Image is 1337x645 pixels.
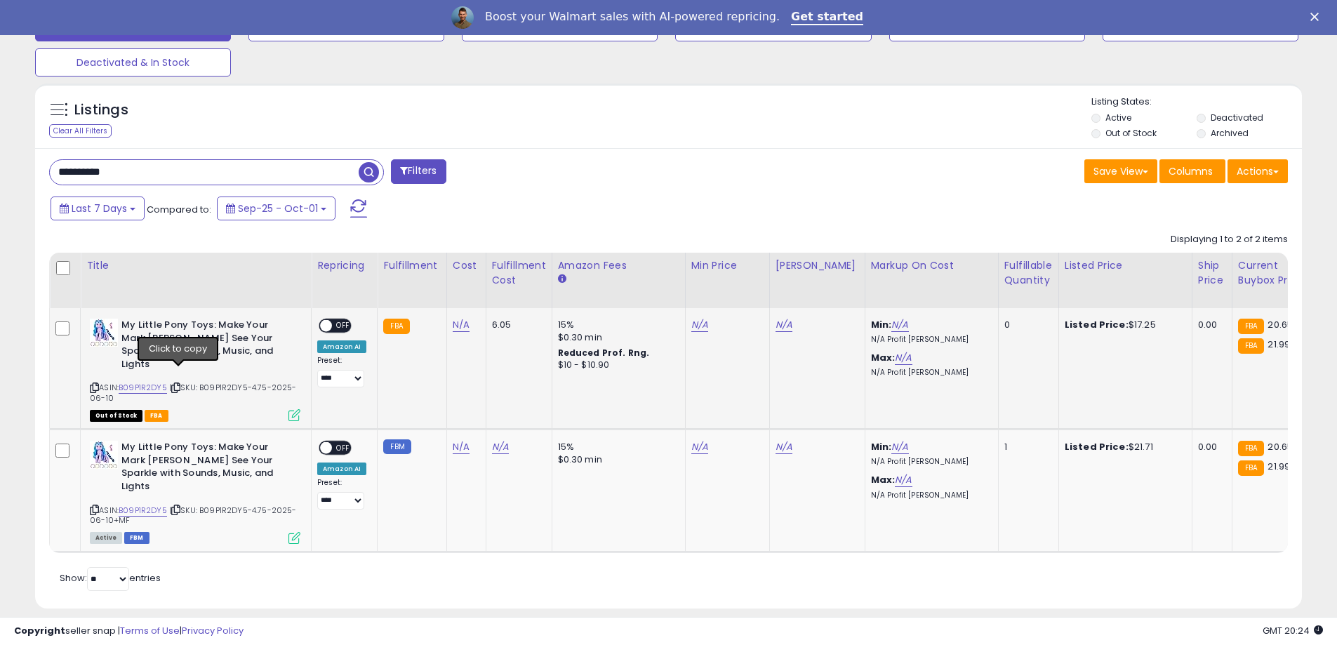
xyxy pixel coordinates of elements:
[1211,127,1249,139] label: Archived
[124,532,149,544] span: FBM
[871,440,892,453] b: Min:
[558,258,679,273] div: Amazon Fees
[1211,112,1263,124] label: Deactivated
[383,439,411,454] small: FBM
[332,320,354,332] span: OFF
[1084,159,1157,183] button: Save View
[1238,460,1264,476] small: FBA
[1065,440,1129,453] b: Listed Price:
[49,124,112,138] div: Clear All Filters
[14,624,65,637] strong: Copyright
[691,440,708,454] a: N/A
[1198,258,1226,288] div: Ship Price
[558,331,674,344] div: $0.30 min
[1171,233,1288,246] div: Displaying 1 to 2 of 2 items
[60,571,161,585] span: Show: entries
[1065,319,1181,331] div: $17.25
[1238,338,1264,354] small: FBA
[776,318,792,332] a: N/A
[558,441,674,453] div: 15%
[871,473,896,486] b: Max:
[14,625,244,638] div: seller snap | |
[453,318,470,332] a: N/A
[776,440,792,454] a: N/A
[182,624,244,637] a: Privacy Policy
[90,505,297,526] span: | SKU: B09P1R2DY5-4.75-2025-06-10+MF
[1268,460,1290,473] span: 21.99
[1091,95,1302,109] p: Listing States:
[453,258,480,273] div: Cost
[90,441,300,542] div: ASIN:
[119,382,167,394] a: B09P1R2DY5
[1065,318,1129,331] b: Listed Price:
[1105,112,1131,124] label: Active
[871,351,896,364] b: Max:
[72,201,127,215] span: Last 7 Days
[558,347,650,359] b: Reduced Prof. Rng.
[776,258,859,273] div: [PERSON_NAME]
[871,368,987,378] p: N/A Profit [PERSON_NAME]
[1169,164,1213,178] span: Columns
[558,453,674,466] div: $0.30 min
[1105,127,1157,139] label: Out of Stock
[90,319,300,420] div: ASIN:
[485,10,780,24] div: Boost your Walmart sales with AI-powered repricing.
[1004,258,1053,288] div: Fulfillable Quantity
[492,319,541,331] div: 6.05
[74,100,128,120] h5: Listings
[1268,440,1293,453] span: 20.65
[1159,159,1225,183] button: Columns
[1238,258,1310,288] div: Current Buybox Price
[90,441,118,469] img: 41b0DQEIucL._SL40_.jpg
[90,532,122,544] span: All listings currently available for purchase on Amazon
[317,258,371,273] div: Repricing
[558,319,674,331] div: 15%
[238,201,318,215] span: Sep-25 - Oct-01
[691,318,708,332] a: N/A
[51,197,145,220] button: Last 7 Days
[120,624,180,637] a: Terms of Use
[871,491,987,500] p: N/A Profit [PERSON_NAME]
[35,48,231,77] button: Deactivated & In Stock
[121,441,292,496] b: My Little Pony Toys: Make Your Mark [PERSON_NAME] See Your Sparkle with Sounds, Music, and Lights
[492,440,509,454] a: N/A
[145,410,168,422] span: FBA
[791,10,863,25] a: Get started
[451,6,474,29] img: Profile image for Adrian
[1238,319,1264,334] small: FBA
[217,197,335,220] button: Sep-25 - Oct-01
[332,442,354,454] span: OFF
[1268,338,1290,351] span: 21.99
[90,410,142,422] span: All listings that are currently out of stock and unavailable for purchase on Amazon
[1268,318,1293,331] span: 20.65
[90,382,297,403] span: | SKU: B09P1R2DY5-4.75-2025-06-10
[558,273,566,286] small: Amazon Fees.
[558,359,674,371] div: $10 - $10.90
[895,473,912,487] a: N/A
[865,253,998,308] th: The percentage added to the cost of goods (COGS) that forms the calculator for Min & Max prices.
[391,159,446,184] button: Filters
[383,258,440,273] div: Fulfillment
[1065,441,1181,453] div: $21.71
[871,318,892,331] b: Min:
[317,340,366,353] div: Amazon AI
[1065,258,1186,273] div: Listed Price
[317,463,366,475] div: Amazon AI
[691,258,764,273] div: Min Price
[317,356,366,387] div: Preset:
[1310,13,1324,21] div: Close
[86,258,305,273] div: Title
[871,335,987,345] p: N/A Profit [PERSON_NAME]
[1198,441,1221,453] div: 0.00
[891,440,908,454] a: N/A
[147,203,211,216] span: Compared to:
[90,319,118,347] img: 41b0DQEIucL._SL40_.jpg
[1228,159,1288,183] button: Actions
[492,258,546,288] div: Fulfillment Cost
[1198,319,1221,331] div: 0.00
[121,319,292,374] b: My Little Pony Toys: Make Your Mark [PERSON_NAME] See Your Sparkle with Sounds, Music, and Lights
[1238,441,1264,456] small: FBA
[383,319,409,334] small: FBA
[891,318,908,332] a: N/A
[317,478,366,510] div: Preset:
